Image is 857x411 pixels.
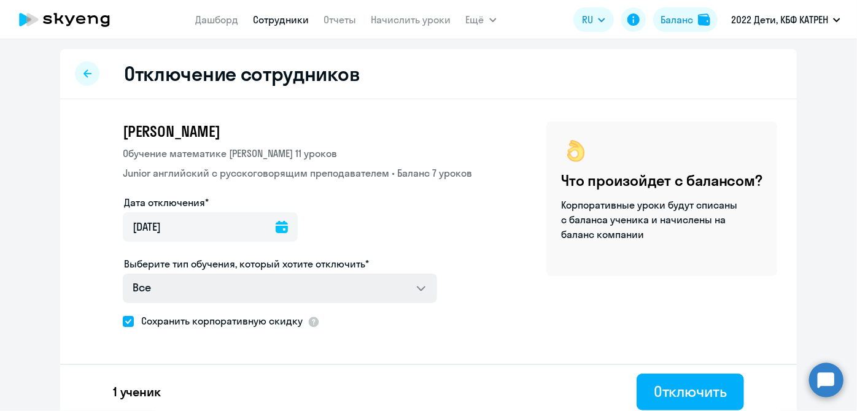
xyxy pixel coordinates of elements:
span: Ещё [466,12,484,27]
a: Отчеты [324,13,357,26]
div: Отключить [654,382,727,401]
label: Выберите тип обучения, который хотите отключить* [124,256,369,271]
p: Обучение математике [PERSON_NAME] 11 уроков [123,146,472,161]
button: Отключить [637,374,744,410]
h2: Отключение сотрудников [124,61,360,86]
span: Сохранить корпоративную скидку [134,313,303,328]
button: RU [573,7,614,32]
img: ok [561,136,591,166]
span: RU [582,12,593,27]
input: дд.мм.гггг [123,212,298,242]
span: [PERSON_NAME] [123,121,220,141]
p: Junior английский с русскоговорящим преподавателем • Баланс 7 уроков [123,166,472,180]
button: Ещё [466,7,497,32]
button: 2022 Дети, КБФ КАТРЕН [725,5,847,34]
label: Дата отключения* [124,195,209,210]
a: Сотрудники [254,13,309,26]
p: Корпоративные уроки будут списаны с баланса ученика и начислены на баланс компании [561,198,739,242]
button: Балансbalance [653,7,718,32]
a: Начислить уроки [371,13,451,26]
a: Дашборд [196,13,239,26]
img: balance [698,13,710,26]
p: 2022 Дети, КБФ КАТРЕН [731,12,828,27]
p: 1 ученик [113,383,161,401]
div: Баланс [661,12,693,27]
h4: Что произойдет с балансом? [561,171,762,190]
